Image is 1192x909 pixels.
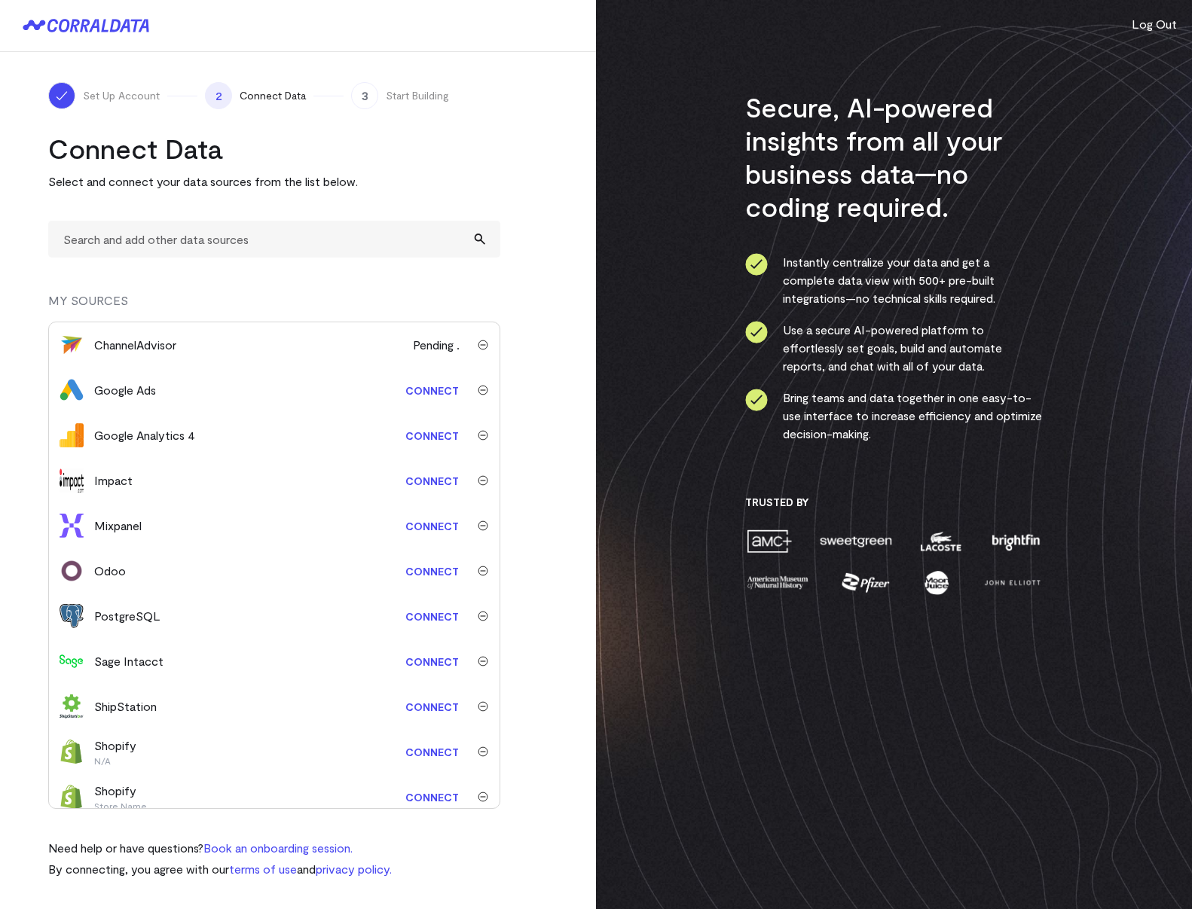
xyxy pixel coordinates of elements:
img: shipstation-0b490974.svg [60,694,84,718]
div: Mixpanel [94,517,142,535]
a: Book an onboarding session. [203,840,353,855]
span: 2 [205,82,232,109]
img: ico-check-white-5ff98cb1.svg [54,88,69,103]
img: trash-40e54a27.svg [478,385,488,395]
img: trash-40e54a27.svg [478,611,488,621]
img: channel_advisor-253d79db.svg [60,333,84,357]
img: google_analytics_4-4ee20295.svg [60,423,84,447]
img: sage_intacct-9210f79a.svg [60,649,84,673]
img: trash-40e54a27.svg [478,566,488,576]
p: Need help or have questions? [48,839,392,857]
img: sweetgreen-1d1fb32c.png [818,528,894,554]
div: Google Ads [94,381,156,399]
img: trash-40e54a27.svg [478,656,488,666]
div: ChannelAdvisor [94,336,176,354]
img: odoo-0549de51.svg [60,559,84,583]
img: john-elliott-25751c40.png [982,569,1043,596]
img: trash-40e54a27.svg [478,430,488,441]
h2: Connect Data [48,132,500,165]
a: Connect [398,467,466,495]
div: Google Analytics 4 [94,426,195,444]
img: trash-40e54a27.svg [478,792,488,802]
div: PostgreSQL [94,607,160,625]
div: Odoo [94,562,126,580]
a: terms of use [229,862,297,876]
img: trash-40e54a27.svg [478,746,488,757]
li: Bring teams and data together in one easy-to-use interface to increase efficiency and optimize de... [745,389,1043,443]
img: mixpanel-dc8f5fa7.svg [60,514,84,538]
div: Sage Intacct [94,652,164,670]
img: ico-check-circle-4b19435c.svg [745,321,768,343]
div: Impact [94,471,133,490]
img: trash-40e54a27.svg [478,520,488,531]
p: Select and connect your data sources from the list below. [48,172,500,191]
a: Connect [398,783,466,811]
span: Pending [413,336,466,354]
span: 3 [351,82,378,109]
h3: Trusted By [745,496,1043,509]
img: brightfin-a251e171.png [989,528,1043,554]
span: Set Up Account [83,88,160,103]
p: By connecting, you agree with our and [48,860,392,878]
a: Connect [398,648,466,676]
h3: Secure, AI-powered insights from all your business data—no coding required. [745,90,1043,223]
span: Connect Data [240,88,306,103]
img: lacoste-7a6b0538.png [918,528,963,554]
img: pfizer-e137f5fc.png [840,569,892,596]
img: shopify-673fa4e3.svg [60,740,84,764]
a: Connect [398,377,466,404]
li: Use a secure AI-powered platform to effortlessly set goals, build and automate reports, and chat ... [745,321,1043,375]
img: google_ads-c8121f33.png [60,378,84,402]
a: Connect [398,738,466,766]
img: impact-33625990.svg [60,468,84,493]
input: Search and add other data sources [48,221,500,258]
a: privacy policy. [316,862,392,876]
div: MY SOURCES [48,291,500,322]
p: Store Name [94,800,147,812]
img: trash-40e54a27.svg [478,475,488,486]
a: Connect [398,602,466,630]
a: Connect [398,693,466,721]
span: Start Building [386,88,449,103]
img: postgres-5a1a2aed.svg [60,604,84,628]
img: ico-check-circle-4b19435c.svg [745,389,768,411]
a: Connect [398,512,466,540]
img: ico-check-circle-4b19435c.svg [745,253,768,276]
img: amnh-5afada46.png [745,569,810,596]
img: trash-40e54a27.svg [478,340,488,350]
img: trash-40e54a27.svg [478,701,488,712]
div: Shopify [94,737,136,767]
img: amc-0b11a8f1.png [745,528,793,554]
a: Connect [398,422,466,450]
li: Instantly centralize your data and get a complete data view with 500+ pre-built integrations—no t... [745,253,1043,307]
img: moon-juice-c312e729.png [922,569,952,596]
button: Log Out [1132,15,1177,33]
div: Shopify [94,782,147,812]
div: ShipStation [94,697,157,715]
p: N/A [94,755,136,767]
img: shopify-673fa4e3.svg [60,785,84,809]
a: Connect [398,557,466,585]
